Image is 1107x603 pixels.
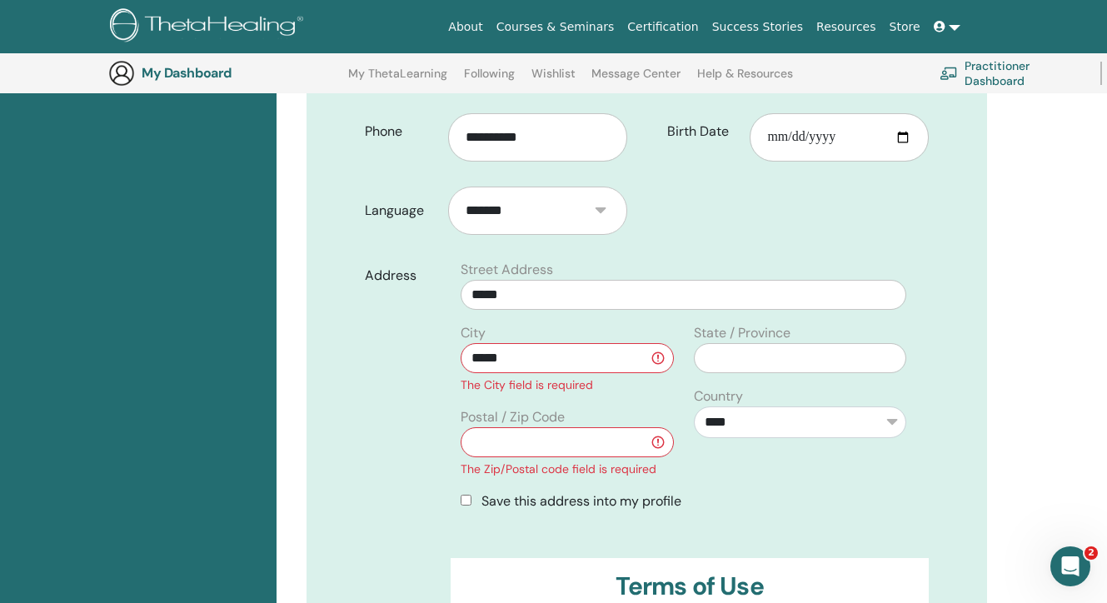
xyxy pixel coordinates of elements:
a: About [441,12,489,42]
a: Following [464,67,515,93]
div: The City field is required [461,376,673,394]
a: Resources [810,12,883,42]
h3: My Dashboard [142,65,308,81]
label: State / Province [694,323,790,343]
a: Message Center [591,67,681,93]
a: Store [883,12,927,42]
a: Certification [621,12,705,42]
label: Postal / Zip Code [461,407,565,427]
a: Practitioner Dashboard [940,55,1080,92]
label: City [461,323,486,343]
img: generic-user-icon.jpg [108,60,135,87]
label: Phone [352,116,448,147]
label: Street Address [461,260,553,280]
a: Wishlist [531,67,576,93]
img: logo.png [110,8,309,46]
img: chalkboard-teacher.svg [940,67,958,80]
label: Address [352,260,451,292]
a: Help & Resources [697,67,793,93]
a: Success Stories [706,12,810,42]
label: Language [352,195,448,227]
label: Birth Date [655,116,750,147]
span: Save this address into my profile [481,492,681,510]
iframe: Intercom live chat [1050,546,1090,586]
span: 2 [1085,546,1098,560]
label: Country [694,386,743,406]
h3: Terms of Use [464,571,915,601]
div: The Zip/Postal code field is required [461,461,673,478]
a: My ThetaLearning [348,67,447,93]
a: Courses & Seminars [490,12,621,42]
